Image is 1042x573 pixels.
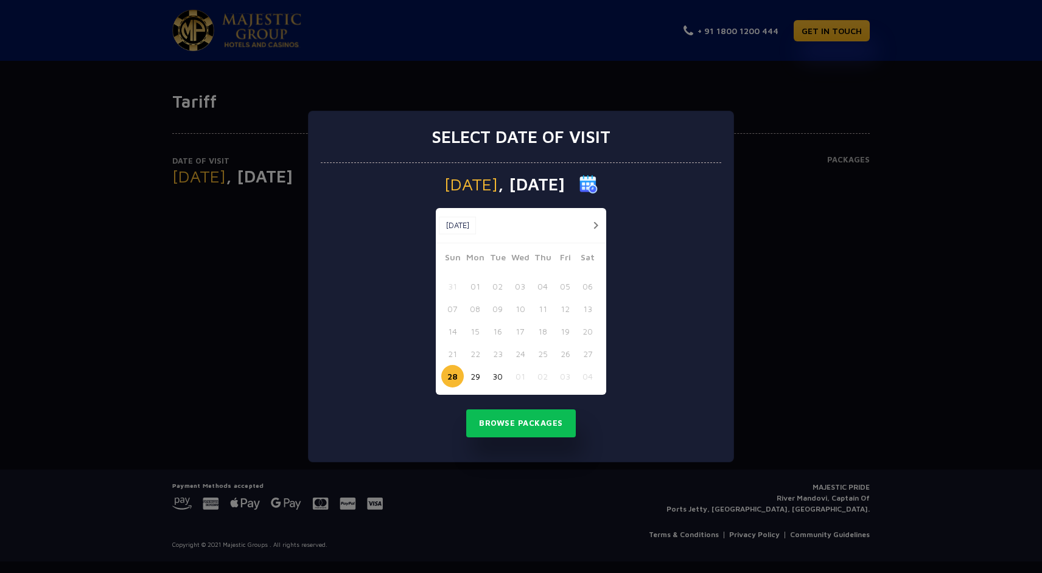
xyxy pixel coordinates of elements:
span: Mon [464,251,486,268]
button: 01 [464,275,486,297]
button: 27 [576,342,599,365]
button: 12 [554,297,576,320]
button: 24 [509,342,531,365]
button: 10 [509,297,531,320]
button: 03 [554,365,576,387]
button: 06 [576,275,599,297]
button: 03 [509,275,531,297]
button: 29 [464,365,486,387]
button: 20 [576,320,599,342]
span: Sat [576,251,599,268]
span: Wed [509,251,531,268]
button: 14 [441,320,464,342]
button: 04 [576,365,599,387]
button: 01 [509,365,531,387]
button: 16 [486,320,509,342]
button: 28 [441,365,464,387]
span: Thu [531,251,554,268]
h3: Select date of visit [432,127,610,147]
button: 23 [486,342,509,365]
button: 22 [464,342,486,365]
button: 02 [486,275,509,297]
button: 09 [486,297,509,320]
button: 13 [576,297,599,320]
button: Browse Packages [466,409,576,437]
button: 15 [464,320,486,342]
span: , [DATE] [498,176,565,193]
button: [DATE] [439,217,476,235]
button: 07 [441,297,464,320]
img: calender icon [579,175,598,193]
button: 04 [531,275,554,297]
button: 31 [441,275,464,297]
button: 18 [531,320,554,342]
button: 17 [509,320,531,342]
span: [DATE] [444,176,498,193]
button: 08 [464,297,486,320]
button: 11 [531,297,554,320]
span: Sun [441,251,464,268]
button: 25 [531,342,554,365]
button: 02 [531,365,554,387]
button: 19 [554,320,576,342]
button: 05 [554,275,576,297]
button: 21 [441,342,464,365]
span: Fri [554,251,576,268]
span: Tue [486,251,509,268]
button: 26 [554,342,576,365]
button: 30 [486,365,509,387]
